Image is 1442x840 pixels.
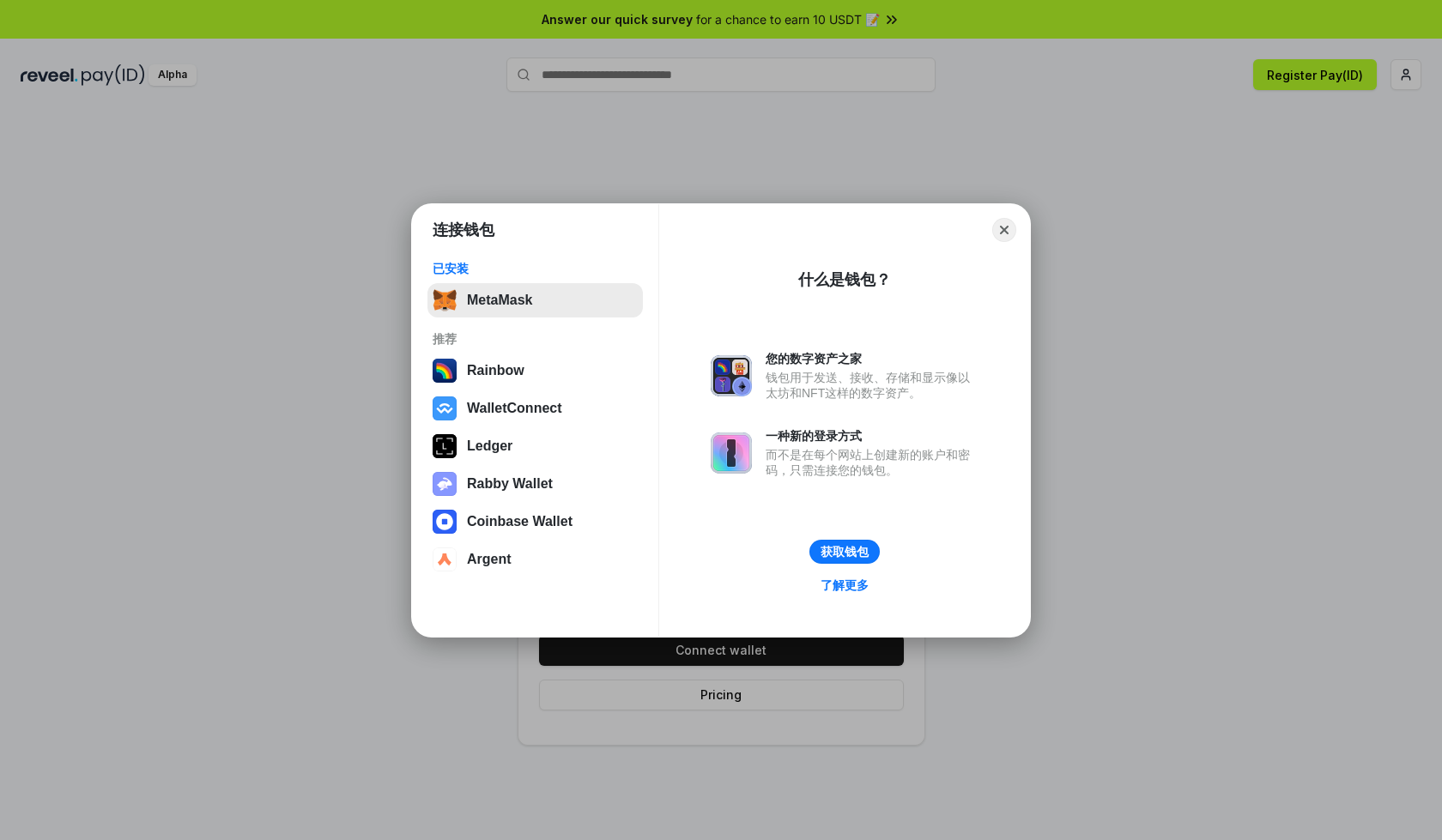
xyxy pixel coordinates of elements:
[433,472,457,496] img: svg+xml,%3Csvg%20xmlns%3D%22http%3A%2F%2Fwww.w3.org%2F2000%2Fsvg%22%20fill%3D%22none%22%20viewBox...
[821,544,869,559] div: 获取钱包
[433,220,494,240] h1: 连接钱包
[467,401,562,416] div: WalletConnect
[766,370,978,401] div: 钱包用于发送、接收、存储和显示像以太坊和NFT这样的数字资产。
[433,396,457,420] img: svg+xml,%3Csvg%20width%3D%2228%22%20height%3D%2228%22%20viewBox%3D%220%200%2028%2028%22%20fill%3D...
[433,434,457,458] img: svg+xml,%3Csvg%20xmlns%3D%22http%3A%2F%2Fwww.w3.org%2F2000%2Fsvg%22%20width%3D%2228%22%20height%3...
[433,510,457,534] img: svg+xml,%3Csvg%20width%3D%2228%22%20height%3D%2228%22%20viewBox%3D%220%200%2028%2028%22%20fill%3D...
[798,269,891,290] div: 什么是钱包？
[467,514,573,529] div: Coinbase Wallet
[427,283,643,317] button: MetaMask
[821,577,869,593] div: 了解更多
[433,261,638,276] div: 已安装
[427,354,643,388] button: Rainbow
[427,429,643,463] button: Ledger
[766,447,978,478] div: 而不是在每个网站上创建新的账户和密码，只需连接您的钱包。
[427,467,643,501] button: Rabby Wallet
[766,428,978,444] div: 一种新的登录方式
[427,542,643,577] button: Argent
[427,391,643,426] button: WalletConnect
[467,438,512,454] div: Ledger
[467,552,512,567] div: Argent
[433,547,457,571] img: svg+xml,%3Csvg%20width%3D%2228%22%20height%3D%2228%22%20viewBox%3D%220%200%2028%2028%22%20fill%3D...
[433,288,457,312] img: svg+xml,%3Csvg%20fill%3D%22none%22%20height%3D%2233%22%20viewBox%3D%220%200%2035%2033%22%20width%...
[427,505,643,539] button: Coinbase Wallet
[809,540,880,564] button: 获取钱包
[467,476,553,492] div: Rabby Wallet
[992,218,1016,242] button: Close
[433,359,457,383] img: svg+xml,%3Csvg%20width%3D%22120%22%20height%3D%22120%22%20viewBox%3D%220%200%20120%20120%22%20fil...
[711,432,752,474] img: svg+xml,%3Csvg%20xmlns%3D%22http%3A%2F%2Fwww.w3.org%2F2000%2Fsvg%22%20fill%3D%22none%22%20viewBox...
[433,331,638,347] div: 推荐
[467,363,524,378] div: Rainbow
[810,574,879,596] a: 了解更多
[766,351,978,366] div: 您的数字资产之家
[711,355,752,396] img: svg+xml,%3Csvg%20xmlns%3D%22http%3A%2F%2Fwww.w3.org%2F2000%2Fsvg%22%20fill%3D%22none%22%20viewBox...
[467,293,532,308] div: MetaMask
